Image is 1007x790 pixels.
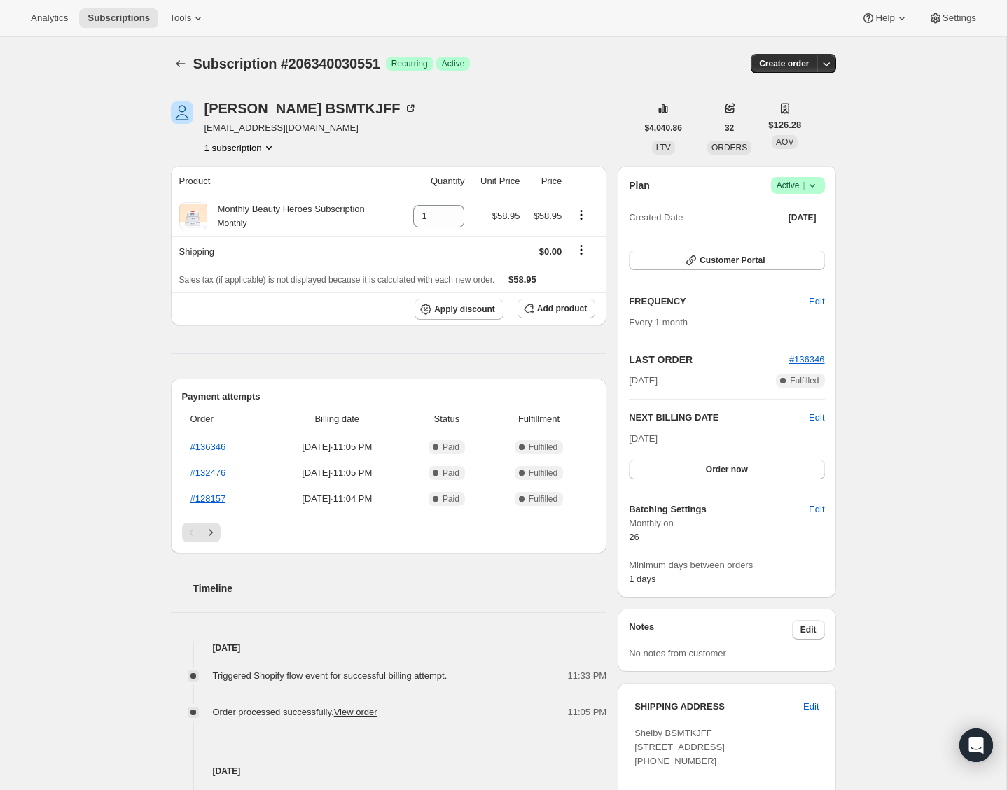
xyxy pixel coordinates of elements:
[22,8,76,28] button: Analytics
[443,493,459,505] span: Paid
[539,246,562,257] span: $0.00
[190,467,226,478] a: #132476
[182,390,596,404] h2: Payment attempts
[629,460,824,479] button: Order now
[193,56,380,71] span: Subscription #206340030551
[169,13,191,24] span: Tools
[204,101,417,115] div: [PERSON_NAME] BSMTKJFF
[213,707,377,717] span: Order processed successfully.
[79,8,158,28] button: Subscriptions
[629,211,683,225] span: Created Date
[491,412,587,426] span: Fulfillment
[751,54,817,73] button: Create order
[213,670,447,681] span: Triggered Shopify flow event for successful billing attempt.
[790,375,819,386] span: Fulfilled
[537,303,587,314] span: Add product
[629,620,792,640] h3: Notes
[524,166,566,197] th: Price
[207,202,365,230] div: Monthly Beauty Heroes Subscription
[529,442,557,453] span: Fulfilled
[179,204,207,228] img: product img
[182,523,596,542] nav: Pagination
[629,532,639,542] span: 26
[443,442,459,453] span: Paid
[800,498,833,521] button: Edit
[629,411,809,425] h2: NEXT BILLING DATE
[534,211,562,221] span: $58.95
[809,502,824,516] span: Edit
[434,304,495,315] span: Apply discount
[959,728,993,762] div: Open Intercom Messenger
[943,13,976,24] span: Settings
[171,166,401,197] th: Product
[179,275,495,285] span: Sales tax (if applicable) is not displayed because it is calculated with each new order.
[634,700,803,714] h3: SHIPPING ADDRESS
[800,624,817,635] span: Edit
[88,13,150,24] span: Subscriptions
[920,8,985,28] button: Settings
[190,493,226,504] a: #128157
[768,118,801,132] span: $126.28
[789,353,825,367] button: #136346
[518,299,595,318] button: Add product
[570,242,592,258] button: Shipping actions
[629,178,650,192] h2: Plan
[334,707,377,717] a: View order
[711,143,747,153] span: ORDERS
[171,236,401,267] th: Shipping
[725,122,734,134] span: 32
[218,218,247,228] small: Monthly
[634,728,725,766] span: Shelby BSMTKJFF [STREET_ADDRESS] [PHONE_NUMBER]
[629,374,658,388] span: [DATE]
[171,641,607,655] h4: [DATE]
[204,121,417,135] span: [EMAIL_ADDRESS][DOMAIN_NAME]
[568,705,607,719] span: 11:05 PM
[171,54,190,73] button: Subscriptions
[190,442,226,452] a: #136346
[492,211,520,221] span: $58.95
[272,440,403,454] span: [DATE] · 11:05 PM
[570,207,592,223] button: Product actions
[272,492,403,506] span: [DATE] · 11:04 PM
[629,433,658,444] span: [DATE]
[529,467,557,479] span: Fulfilled
[201,523,221,542] button: Next
[171,101,193,124] span: Shelby BSMTKJFF
[853,8,917,28] button: Help
[789,354,825,365] a: #136346
[875,13,894,24] span: Help
[400,166,468,197] th: Quantity
[759,58,809,69] span: Create order
[272,466,403,480] span: [DATE] · 11:05 PM
[182,404,268,435] th: Order
[792,620,825,640] button: Edit
[789,212,817,223] span: [DATE]
[629,317,688,327] span: Every 1 month
[803,180,805,191] span: |
[809,295,824,309] span: Edit
[656,143,671,153] span: LTV
[629,295,809,309] h2: FREQUENCY
[629,502,809,516] h6: Batching Settings
[31,13,68,24] span: Analytics
[272,412,403,426] span: Billing date
[508,274,536,285] span: $58.95
[629,516,824,530] span: Monthly on
[204,141,276,155] button: Product actions
[809,411,824,425] button: Edit
[629,648,726,658] span: No notes from customer
[629,558,824,572] span: Minimum days between orders
[700,255,765,266] span: Customer Portal
[776,137,793,147] span: AOV
[411,412,482,426] span: Status
[777,178,819,192] span: Active
[391,58,428,69] span: Recurring
[803,700,819,714] span: Edit
[529,493,557,505] span: Fulfilled
[443,467,459,479] span: Paid
[645,122,682,134] span: $4,040.86
[706,464,748,475] span: Order now
[161,8,214,28] button: Tools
